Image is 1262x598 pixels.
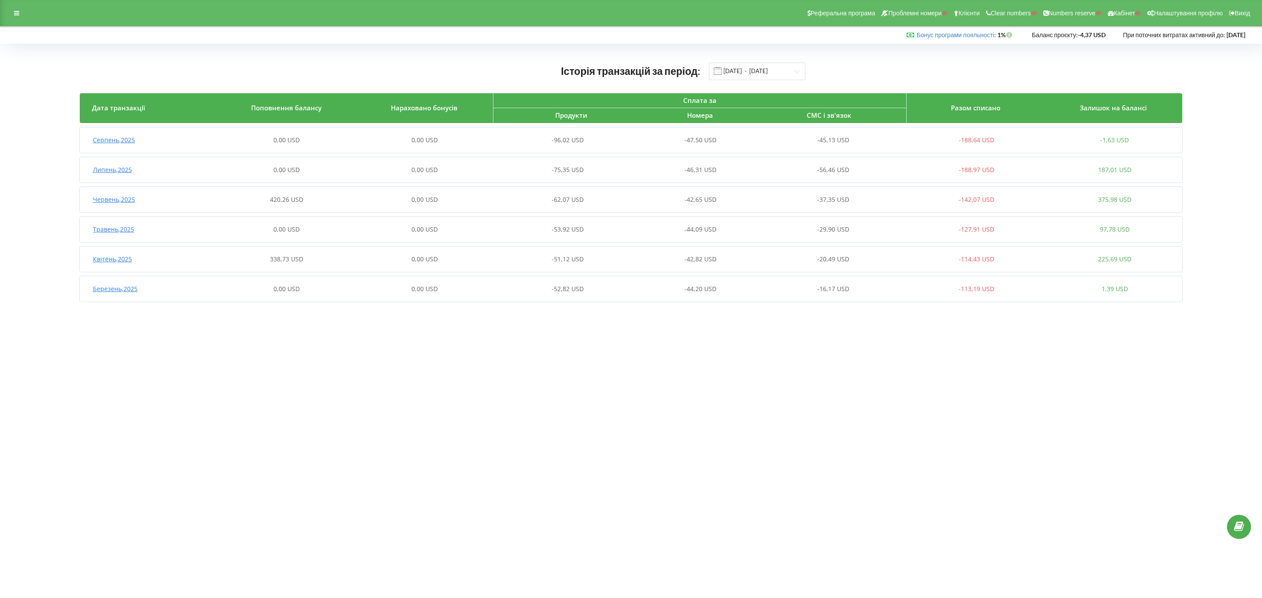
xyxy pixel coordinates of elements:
[1098,165,1131,174] span: 187,01 USD
[807,111,851,120] span: СМС і зв'язок
[93,165,132,174] span: Липень , 2025
[1098,255,1131,263] span: 225,69 USD
[917,31,994,39] a: Бонус програми лояльності
[273,165,300,174] span: 0,00 USD
[1123,31,1225,39] span: При поточних витратах активний до:
[959,195,994,204] span: -142,07 USD
[411,165,438,174] span: 0,00 USD
[411,255,438,263] span: 0,00 USD
[270,255,303,263] span: 338,73 USD
[684,136,716,144] span: -47,50 USD
[1098,195,1131,204] span: 375,98 USD
[552,255,584,263] span: -51,12 USD
[817,255,849,263] span: -20,49 USD
[817,136,849,144] span: -45,13 USD
[273,136,300,144] span: 0,00 USD
[1080,103,1147,112] span: Залишок на балансі
[1154,10,1223,17] span: Налаштування профілю
[92,103,145,112] span: Дата транзакції
[817,225,849,233] span: -29,90 USD
[411,225,438,233] span: 0,00 USD
[93,225,134,233] span: Травень , 2025
[93,285,138,293] span: Березень , 2025
[1227,31,1245,39] strong: [DATE]
[684,225,716,233] span: -44,09 USD
[93,255,132,263] span: Квітень , 2025
[270,195,303,204] span: 420,26 USD
[817,165,849,174] span: -56,46 USD
[684,165,716,174] span: -46,31 USD
[683,96,716,105] span: Сплата за
[1078,31,1106,39] strong: -4,37 USD
[991,10,1031,17] span: Clear numbers
[555,111,587,120] span: Продукти
[958,10,980,17] span: Клієнти
[391,103,457,112] span: Нараховано бонусів
[1235,10,1250,17] span: Вихід
[997,31,1014,39] strong: 1%
[552,195,584,204] span: -62,07 USD
[959,255,994,263] span: -114,43 USD
[273,285,300,293] span: 0,00 USD
[552,285,584,293] span: -52,82 USD
[93,195,135,204] span: Червень , 2025
[1032,31,1078,39] span: Баланс проєкту:
[684,195,716,204] span: -42,65 USD
[959,165,994,174] span: -188,97 USD
[684,255,716,263] span: -42,82 USD
[817,195,849,204] span: -37,35 USD
[411,285,438,293] span: 0,00 USD
[93,136,135,144] span: Серпень , 2025
[1102,285,1128,293] span: 1,39 USD
[552,165,584,174] span: -75,35 USD
[411,195,438,204] span: 0,00 USD
[917,31,996,39] span: :
[251,103,322,112] span: Поповнення балансу
[1100,225,1130,233] span: 97,78 USD
[273,225,300,233] span: 0,00 USD
[811,10,876,17] span: Реферальна програма
[951,103,1000,112] span: Разом списано
[411,136,438,144] span: 0,00 USD
[684,285,716,293] span: -44,20 USD
[687,111,713,120] span: Номера
[888,10,942,17] span: Проблемні номери
[552,136,584,144] span: -96,02 USD
[959,225,994,233] span: -127,91 USD
[817,285,849,293] span: -16,17 USD
[1114,10,1135,17] span: Кабінет
[1049,10,1095,17] span: Numbers reserve
[1100,136,1129,144] span: -1,63 USD
[959,136,994,144] span: -188,64 USD
[561,65,700,77] span: Історія транзакцій за період:
[959,285,994,293] span: -113,19 USD
[552,225,584,233] span: -53,92 USD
